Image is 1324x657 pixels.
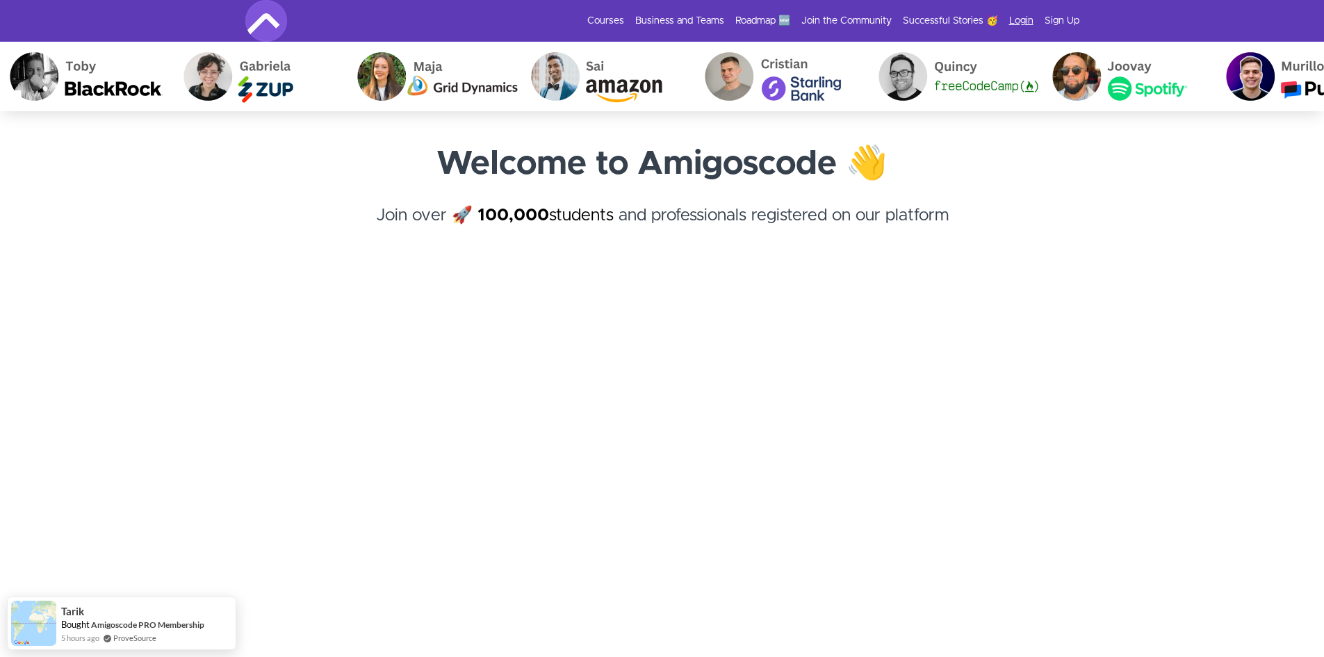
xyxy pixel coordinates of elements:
[801,14,892,28] a: Join the Community
[61,619,90,630] span: Bought
[11,601,56,646] img: provesource social proof notification image
[61,606,84,617] span: Tarik
[477,207,549,224] strong: 100,000
[436,147,888,181] strong: Welcome to Amigoscode 👋
[1009,14,1033,28] a: Login
[174,42,348,111] img: Gabriela
[635,14,724,28] a: Business and Teams
[61,632,99,644] span: 5 hours ago
[113,632,156,644] a: ProveSource
[695,42,869,111] img: Cristian
[869,42,1043,111] img: Quincy
[477,207,614,224] a: 100,000students
[735,14,790,28] a: Roadmap 🆕
[245,203,1079,253] h4: Join over 🚀 and professionals registered on our platform
[1043,42,1216,111] img: Joovay
[348,42,521,111] img: Maja
[903,14,998,28] a: Successful Stories 🥳
[521,42,695,111] img: Sai
[1045,14,1079,28] a: Sign Up
[587,14,624,28] a: Courses
[91,619,204,630] a: Amigoscode PRO Membership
